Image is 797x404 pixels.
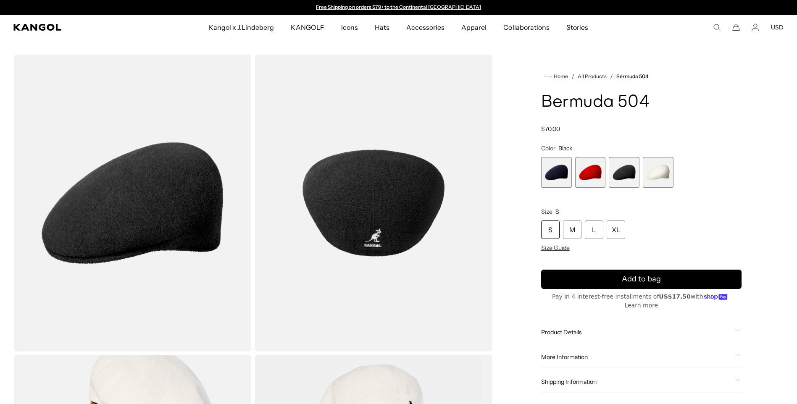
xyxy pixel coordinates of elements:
[575,157,606,188] label: Scarlet
[713,24,721,31] summary: Search here
[541,353,731,361] span: More Information
[616,73,648,79] a: Bermuda 504
[291,15,324,39] span: KANGOLF
[609,157,639,188] label: Black
[200,15,283,39] a: Kangol x J.Lindeberg
[341,15,358,39] span: Icons
[558,144,572,152] span: Black
[541,270,742,289] button: Add to bag
[558,15,597,39] a: Stories
[13,55,251,352] img: color-black
[541,157,572,188] div: 1 of 4
[209,15,274,39] span: Kangol x J.Lindeberg
[771,24,784,31] button: USD
[255,55,492,352] img: color-black
[544,73,568,80] a: Home
[552,73,568,79] span: Home
[622,273,661,285] span: Add to bag
[643,157,673,188] label: White
[541,328,731,336] span: Product Details
[282,15,332,39] a: KANGOLF
[316,4,481,10] a: Free Shipping on orders $79+ to the Continental [GEOGRAPHIC_DATA]
[568,71,574,81] li: /
[406,15,445,39] span: Accessories
[541,71,742,81] nav: breadcrumbs
[541,244,570,252] span: Size Guide
[732,24,740,31] button: Cart
[578,73,607,79] a: All Products
[541,378,731,386] span: Shipping Information
[453,15,495,39] a: Apparel
[312,4,485,11] div: 1 of 2
[312,4,485,11] div: Announcement
[643,157,673,188] div: 4 of 4
[541,93,742,112] h1: Bermuda 504
[375,15,389,39] span: Hats
[541,220,560,239] div: S
[495,15,558,39] a: Collaborations
[366,15,398,39] a: Hats
[566,15,588,39] span: Stories
[333,15,366,39] a: Icons
[607,71,613,81] li: /
[541,144,555,152] span: Color
[398,15,453,39] a: Accessories
[503,15,549,39] span: Collaborations
[461,15,487,39] span: Apparel
[541,125,560,133] span: $70.00
[13,24,138,31] a: Kangol
[607,220,625,239] div: XL
[609,157,639,188] div: 3 of 4
[312,4,485,11] slideshow-component: Announcement bar
[541,208,552,215] span: Size
[575,157,606,188] div: 2 of 4
[752,24,759,31] a: Account
[563,220,581,239] div: M
[585,220,603,239] div: L
[541,157,572,188] label: Navy
[555,208,559,215] span: S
